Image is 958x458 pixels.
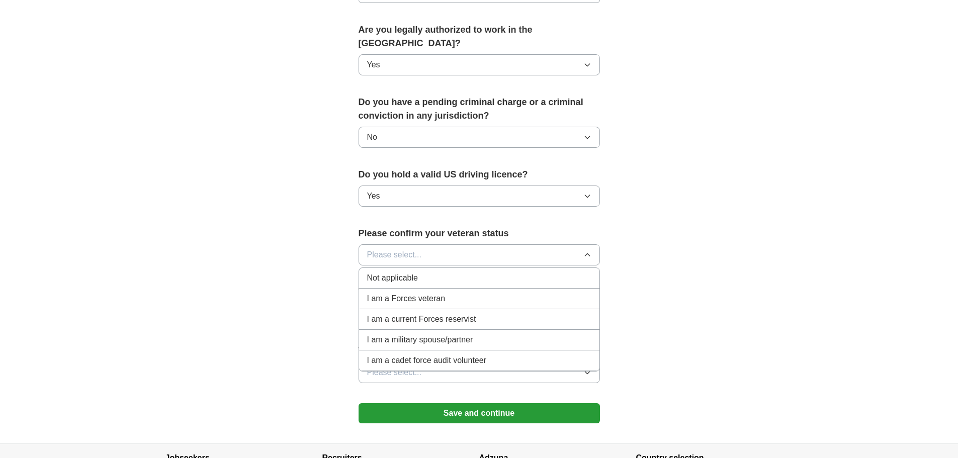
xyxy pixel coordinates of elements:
[359,244,600,265] button: Please select...
[359,186,600,207] button: Yes
[359,403,600,423] button: Save and continue
[367,367,422,379] span: Please select...
[359,127,600,148] button: No
[359,168,600,181] label: Do you hold a valid US driving licence?
[367,249,422,261] span: Please select...
[367,334,473,346] span: I am a military spouse/partner
[367,272,418,284] span: Not applicable
[367,354,486,367] span: I am a cadet force audit volunteer
[359,23,600,50] label: Are you legally authorized to work in the [GEOGRAPHIC_DATA]?
[367,59,380,71] span: Yes
[359,227,600,240] label: Please confirm your veteran status
[367,131,377,143] span: No
[359,362,600,383] button: Please select...
[367,293,446,305] span: I am a Forces veteran
[359,54,600,75] button: Yes
[367,313,476,325] span: I am a current Forces reservist
[367,190,380,202] span: Yes
[359,96,600,123] label: Do you have a pending criminal charge or a criminal conviction in any jurisdiction?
